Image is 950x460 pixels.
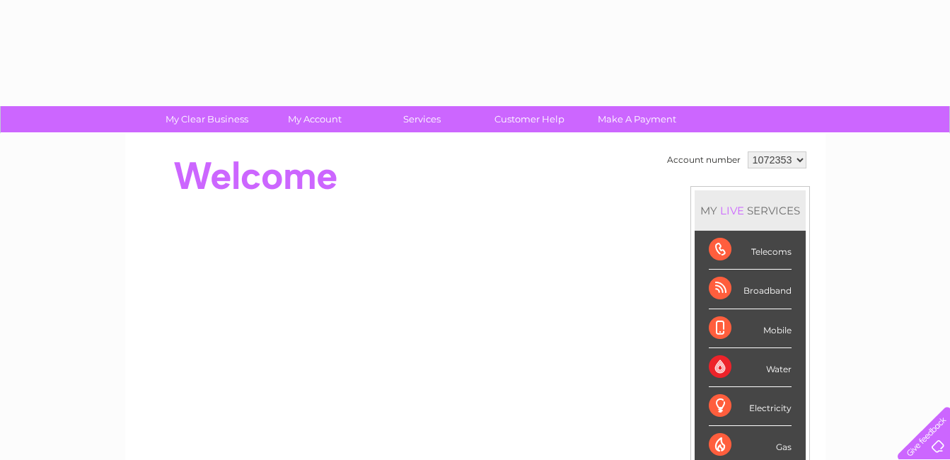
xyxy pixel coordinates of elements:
a: My Account [256,106,373,132]
div: MY SERVICES [695,190,806,231]
a: Make A Payment [579,106,695,132]
div: Broadband [709,270,792,309]
div: LIVE [717,204,747,217]
div: Mobile [709,309,792,348]
a: Customer Help [471,106,588,132]
a: My Clear Business [149,106,265,132]
div: Electricity [709,387,792,426]
td: Account number [664,148,744,172]
div: Telecoms [709,231,792,270]
a: Services [364,106,480,132]
div: Water [709,348,792,387]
